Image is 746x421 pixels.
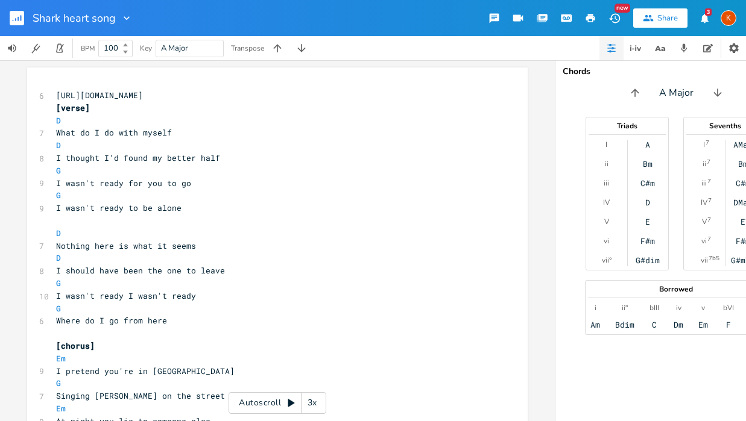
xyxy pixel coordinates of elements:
span: I should have been the one to leave [56,265,225,276]
span: I thought I'd found my better half [56,152,220,163]
span: D [56,252,61,263]
div: Karen Pentland [721,10,736,26]
div: Key [140,45,152,52]
div: E [645,217,650,226]
span: I wasn't ready to be alone [56,202,182,213]
span: G [56,303,61,314]
span: Where do I go from here [56,315,167,326]
span: Shark heart song [33,13,116,23]
div: Triads [586,122,668,129]
div: I [703,140,705,149]
sup: 7 [707,215,711,225]
div: Bm [643,159,653,169]
div: A [645,140,650,149]
span: What do I do with myself [56,127,172,138]
div: iv [676,303,681,313]
div: iii [604,178,609,188]
span: [URL][DOMAIN_NAME] [56,90,143,101]
div: ii° [622,303,628,313]
sup: 7b5 [709,254,719,263]
span: I pretend you're in [GEOGRAPHIC_DATA] [56,366,235,376]
div: C [652,320,657,329]
div: IV [701,198,707,207]
div: 3x [302,392,323,414]
button: 3 [692,7,716,29]
button: Share [633,8,688,28]
div: Am [590,320,600,329]
div: Em [698,320,708,329]
div: BPM [81,45,95,52]
div: vii [701,255,708,265]
span: [chorus] [56,340,95,351]
button: New [602,7,627,29]
div: Transpose [231,45,264,52]
div: 3 [705,8,712,16]
div: V [702,217,707,226]
div: iii [701,178,707,188]
div: bVI [723,303,734,313]
span: Em [56,353,66,364]
div: bIII [650,303,659,313]
div: vii° [602,255,612,265]
span: D [56,140,61,151]
span: G [56,278,61,288]
div: ii [703,159,706,169]
sup: 7 [706,138,709,148]
div: Bdim [615,320,634,329]
div: Dm [674,320,683,329]
div: Autoscroll [229,392,326,414]
div: V [604,217,609,226]
div: I [605,140,607,149]
div: vi [701,236,707,246]
div: Share [657,13,678,23]
sup: 7 [707,157,710,167]
button: K [721,4,736,32]
div: New [615,4,630,13]
div: G#dim [636,255,660,265]
span: D [56,228,61,239]
sup: 7 [707,234,711,244]
div: F [726,320,731,329]
span: I wasn't ready I wasn't ready [56,290,196,301]
div: F#m [640,236,655,246]
div: D [645,198,650,207]
span: A Major [161,43,188,54]
span: Em [56,403,66,414]
span: G [56,190,61,201]
div: v [701,303,705,313]
span: Singing [PERSON_NAME] on the street [56,390,225,401]
span: G [56,165,61,176]
div: i [595,303,596,313]
div: IV [603,198,610,207]
div: vi [604,236,609,246]
span: I wasn't ready for you to go [56,178,191,189]
sup: 7 [708,196,712,205]
span: G [56,378,61,388]
sup: 7 [707,176,711,186]
div: ii [605,159,608,169]
span: D [56,115,61,126]
span: A Major [659,86,694,100]
div: C#m [640,178,655,188]
span: [verse] [56,102,90,113]
span: Nothing here is what it seems [56,240,196,251]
